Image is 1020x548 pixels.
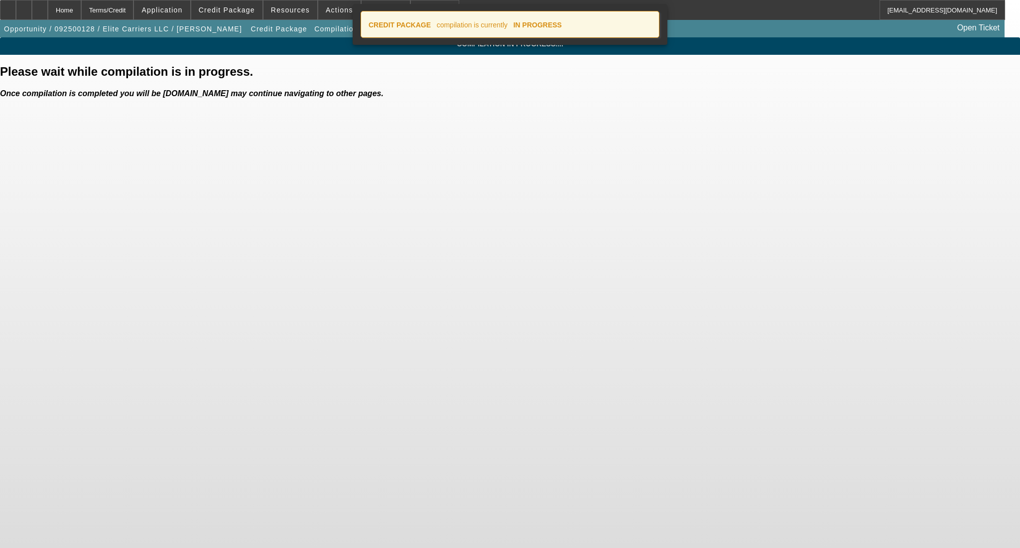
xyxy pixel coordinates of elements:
[271,6,310,14] span: Resources
[249,20,310,38] button: Credit Package
[141,6,182,14] span: Application
[191,0,262,19] button: Credit Package
[437,21,508,29] span: compilation is currently
[251,25,307,33] span: Credit Package
[134,0,190,19] button: Application
[4,25,242,33] span: Opportunity / 092500128 / Elite Carriers LLC / [PERSON_NAME]
[369,21,431,29] strong: CREDIT PACKAGE
[312,20,405,38] button: Compilation In Progress
[263,0,317,19] button: Resources
[513,21,562,29] strong: IN PROGRESS
[318,0,361,19] button: Actions
[314,25,403,33] span: Compilation In Progress
[953,19,1004,36] a: Open Ticket
[199,6,255,14] span: Credit Package
[7,40,1013,48] span: Compilation in progress....
[326,6,353,14] span: Actions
